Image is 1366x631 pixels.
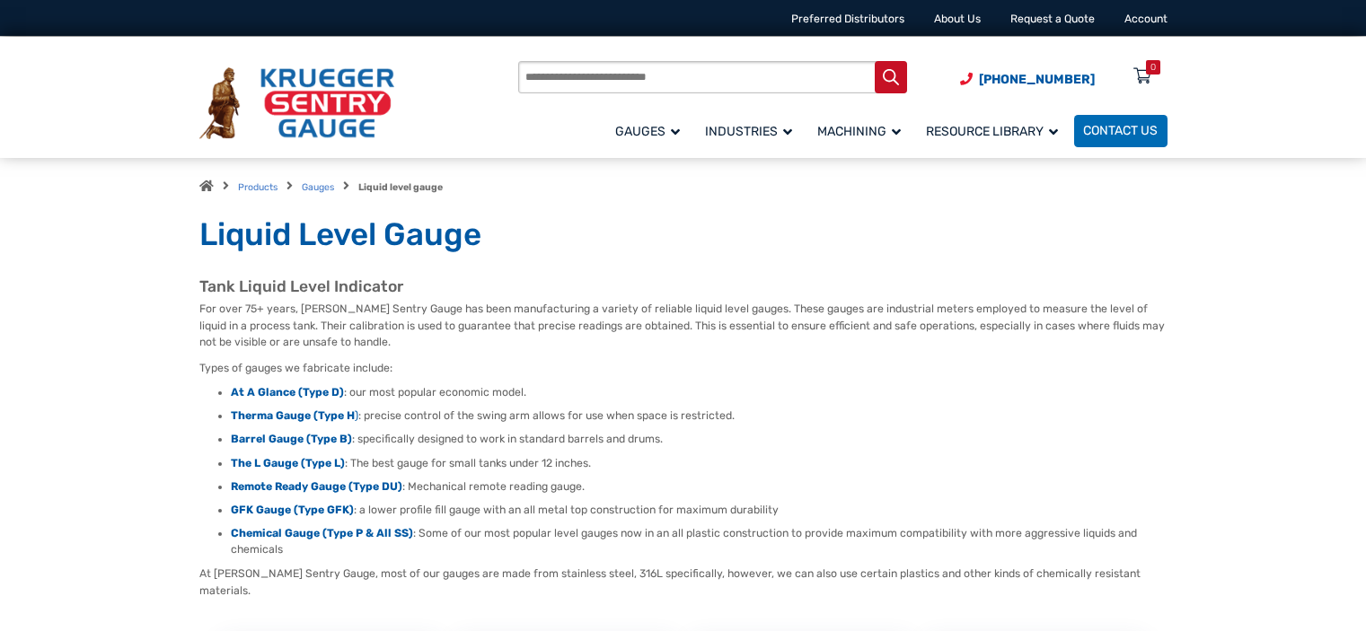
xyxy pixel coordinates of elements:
strong: Liquid level gauge [358,181,443,193]
a: GFK Gauge (Type GFK) [231,504,354,516]
a: Barrel Gauge (Type B) [231,433,352,445]
a: Therma Gauge (Type H) [231,409,358,422]
a: Phone Number (920) 434-8860 [960,70,1095,89]
span: Resource Library [926,124,1058,139]
li: : precise control of the swing arm allows for use when space is restricted. [231,408,1168,425]
img: Krueger Sentry Gauge [199,67,394,139]
h1: Liquid Level Gauge [199,215,1168,255]
a: At A Glance (Type D) [231,386,344,399]
span: [PHONE_NUMBER] [979,72,1095,87]
a: Gauges [606,112,696,149]
a: Resource Library [917,112,1074,149]
a: Products [238,181,278,193]
a: Request a Quote [1010,13,1095,25]
li: : a lower profile fill gauge with an all metal top construction for maximum durability [231,503,1168,519]
a: Remote Ready Gauge (Type DU) [231,480,402,493]
a: The L Gauge (Type L) [231,457,345,469]
li: : The best gauge for small tanks under 12 inches. [231,456,1168,472]
p: At [PERSON_NAME] Sentry Gauge, most of our gauges are made from stainless steel, 316L specificall... [199,565,1168,599]
li: : Some of our most popular level gauges now in an all plastic construction to provide maximum com... [231,526,1168,557]
a: Machining [808,112,917,149]
li: : our most popular economic model. [231,385,1168,401]
li: : specifically designed to work in standard barrels and drums. [231,432,1168,448]
strong: Therma Gauge (Type H [231,409,355,422]
a: Preferred Distributors [791,13,904,25]
a: Contact Us [1074,115,1168,147]
span: Contact Us [1083,124,1158,139]
h2: Tank Liquid Level Indicator [199,277,1168,297]
a: Chemical Gauge (Type P & All SS) [231,527,413,539]
span: Machining [817,124,901,139]
p: For over 75+ years, [PERSON_NAME] Sentry Gauge has been manufacturing a variety of reliable liqui... [199,301,1168,350]
span: Industries [705,124,792,139]
span: Gauges [615,124,680,139]
div: 0 [1150,60,1156,74]
p: Types of gauges we fabricate include: [199,360,1168,376]
li: : Mechanical remote reading gauge. [231,479,1168,495]
a: About Us [934,13,981,25]
a: Account [1124,13,1168,25]
a: Industries [696,112,808,149]
a: Gauges [302,181,334,193]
